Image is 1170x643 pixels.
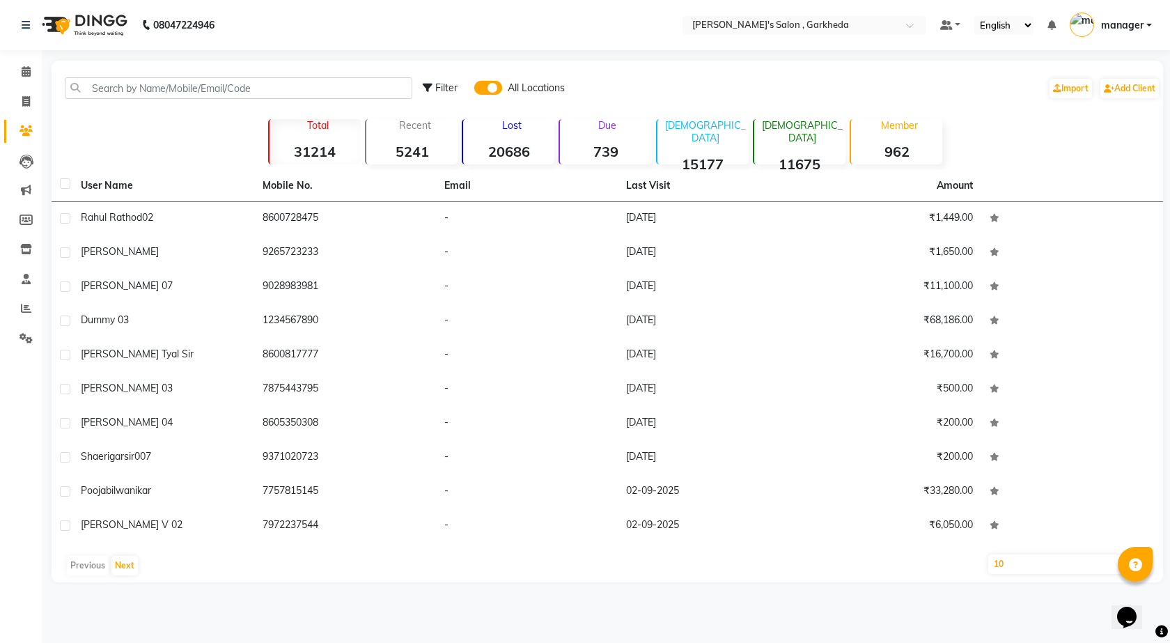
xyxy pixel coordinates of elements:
[618,202,799,236] td: [DATE]
[254,475,436,509] td: 7757815145
[254,304,436,339] td: 1234567890
[799,202,981,236] td: ₹1,449.00
[436,509,618,543] td: -
[436,270,618,304] td: -
[81,450,124,463] span: shaerigar
[618,270,799,304] td: [DATE]
[275,119,361,132] p: Total
[618,475,799,509] td: 02-09-2025
[436,304,618,339] td: -
[851,143,942,160] strong: 962
[1100,79,1159,98] a: Add Client
[760,119,845,144] p: [DEMOGRAPHIC_DATA]
[254,407,436,441] td: 8605350308
[1101,18,1144,33] span: manager
[254,236,436,270] td: 9265723233
[254,373,436,407] td: 7875443795
[436,339,618,373] td: -
[618,304,799,339] td: [DATE]
[469,119,554,132] p: Lost
[81,313,129,326] span: dummy 03
[436,202,618,236] td: -
[254,441,436,475] td: 9371020723
[560,143,651,160] strong: 739
[799,339,981,373] td: ₹16,700.00
[1111,587,1156,629] iframe: chat widget
[254,339,436,373] td: 8600817777
[1050,79,1092,98] a: Import
[857,119,942,132] p: Member
[618,509,799,543] td: 02-09-2025
[254,170,436,202] th: Mobile No.
[81,518,182,531] span: [PERSON_NAME] v 02
[799,441,981,475] td: ₹200.00
[663,119,749,144] p: [DEMOGRAPHIC_DATA]
[928,170,981,201] th: Amount
[81,211,153,224] span: rahul rathod02
[436,407,618,441] td: -
[81,279,173,292] span: [PERSON_NAME] 07
[65,77,412,99] input: Search by Name/Mobile/Email/Code
[799,407,981,441] td: ₹200.00
[81,348,194,360] span: [PERSON_NAME] tyal sir
[618,339,799,373] td: [DATE]
[124,450,151,463] span: sir007
[72,170,254,202] th: User Name
[754,155,845,173] strong: 11675
[366,143,458,160] strong: 5241
[1070,13,1094,37] img: manager
[618,170,799,202] th: Last Visit
[436,236,618,270] td: -
[254,509,436,543] td: 7972237544
[254,270,436,304] td: 9028983981
[435,82,458,94] span: Filter
[657,155,749,173] strong: 15177
[618,236,799,270] td: [DATE]
[463,143,554,160] strong: 20686
[563,119,651,132] p: Due
[254,202,436,236] td: 8600728475
[799,509,981,543] td: ₹6,050.00
[436,373,618,407] td: -
[436,170,618,202] th: Email
[799,304,981,339] td: ₹68,186.00
[111,556,138,575] button: Next
[270,143,361,160] strong: 31214
[799,475,981,509] td: ₹33,280.00
[36,6,131,45] img: logo
[436,475,618,509] td: -
[618,441,799,475] td: [DATE]
[106,484,151,497] span: bilwanikar
[153,6,214,45] b: 08047224946
[799,270,981,304] td: ₹11,100.00
[436,441,618,475] td: -
[81,484,106,497] span: Pooja
[372,119,458,132] p: Recent
[81,245,159,258] span: [PERSON_NAME]
[618,407,799,441] td: [DATE]
[618,373,799,407] td: [DATE]
[508,81,565,95] span: All Locations
[81,382,173,394] span: [PERSON_NAME] 03
[81,416,173,428] span: [PERSON_NAME] 04
[799,236,981,270] td: ₹1,650.00
[799,373,981,407] td: ₹500.00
